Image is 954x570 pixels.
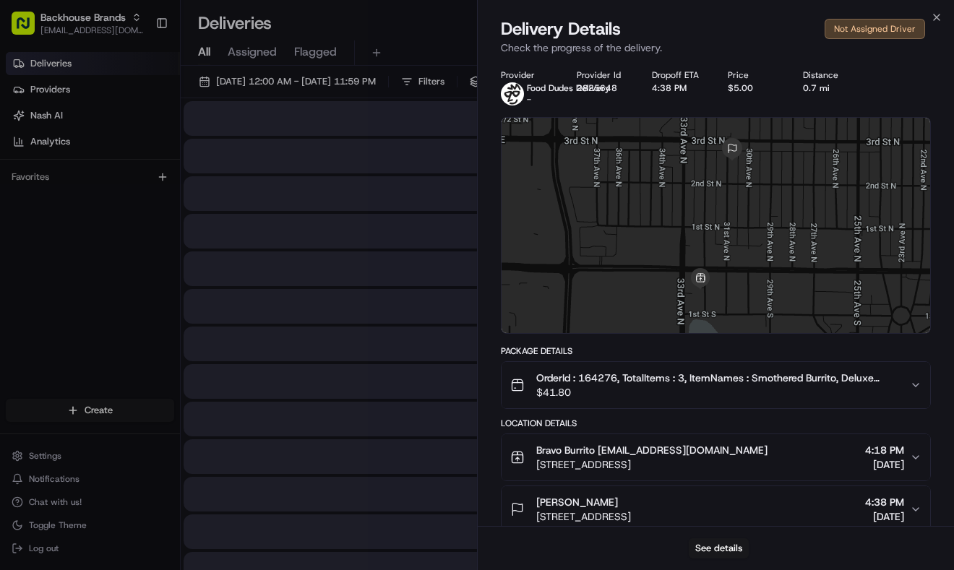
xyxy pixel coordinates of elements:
[501,17,621,40] span: Delivery Details
[14,12,32,29] button: back
[14,242,38,265] img: Masood Aslam
[865,495,904,509] span: 4:38 PM
[865,509,904,524] span: [DATE]
[652,82,705,94] div: 4:38 PM
[501,82,524,105] img: food_dudes.png
[577,69,629,81] div: Provider Id
[501,418,931,429] div: Location Details
[501,345,931,357] div: Package Details
[803,69,856,81] div: Distance
[94,163,256,197] div: Or maybe he can call me [PHONE_NUMBER]
[577,82,617,94] button: 2825648
[121,275,126,286] span: •
[527,82,610,94] span: Food Dudes Delivery
[29,256,40,268] img: 1736555255976-a54dd68f-1ca7-489b-9aae-adbdc363a1c4
[121,124,126,136] span: •
[14,410,38,433] img: Masood Aslam
[250,445,267,462] button: Send
[129,275,165,286] span: 8:20 AM
[228,340,263,352] span: 8:21 AM
[38,12,55,29] img: Go home
[501,40,931,55] p: Check the progress of the delivery.
[228,57,263,69] span: 8:20 AM
[728,69,781,81] div: Price
[865,443,904,457] span: 4:18 PM
[527,94,531,105] span: -
[53,93,188,111] p: Prefect, I will let him know!
[689,538,749,558] button: See details
[502,362,930,408] button: OrderId : 164276, TotalItems : 3, ItemNames : Smothered Burrito, Deluxe Burrito, Rice Bulk$41.80
[501,69,554,81] div: Provider
[536,443,768,457] span: Bravo Burrito [EMAIL_ADDRESS][DOMAIN_NAME]
[803,82,856,94] div: 0.7 mi
[129,124,165,136] span: 8:20 AM
[53,243,206,261] p: I will relay the message to him
[652,69,705,81] div: Dropoff ETA
[502,486,930,532] button: [PERSON_NAME][STREET_ADDRESS]4:38 PM[DATE]
[29,106,40,118] img: 1736555255976-a54dd68f-1ca7-489b-9aae-adbdc363a1c4
[536,495,618,509] span: [PERSON_NAME]
[53,376,243,428] p: Yes, I have informed him. Once he comes online, he'd be able to get back to you!
[536,371,898,385] span: OrderId : 164276, TotalItems : 3, ItemNames : Smothered Burrito, Deluxe Burrito, Rice Bulk
[728,82,781,94] div: $5.00
[14,92,38,115] img: Masood Aslam
[865,457,904,472] span: [DATE]
[502,434,930,480] button: Bravo Burrito [EMAIL_ADDRESS][DOMAIN_NAME][STREET_ADDRESS]4:18 PM[DATE]
[536,509,631,524] span: [STREET_ADDRESS]
[104,313,256,330] div: Thanks. This is urgent. Please!
[46,124,119,136] span: [PERSON_NAME]
[536,385,898,400] span: $41.80
[536,457,768,472] span: [STREET_ADDRESS]
[228,207,263,219] span: 8:20 AM
[46,275,119,286] span: [PERSON_NAME]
